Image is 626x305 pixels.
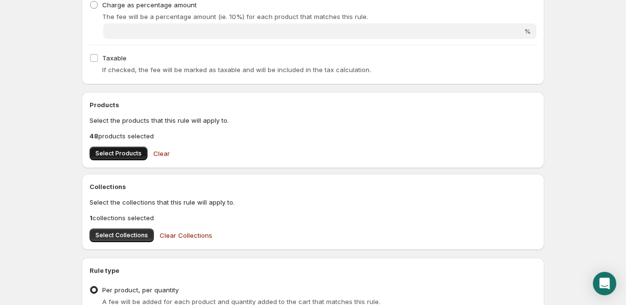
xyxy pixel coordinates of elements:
[102,66,371,74] span: If checked, the fee will be marked as taxable and will be included in the tax calculation.
[593,272,616,295] div: Open Intercom Messenger
[90,131,536,141] p: products selected
[90,132,98,140] b: 48
[90,182,536,191] h2: Collections
[90,147,147,160] button: Select Products
[90,213,536,223] p: collections selected
[102,12,536,21] p: The fee will be a percentage amount (ie. 10%) for each product that matches this rule.
[90,197,536,207] p: Select the collections that this rule will apply to.
[90,100,536,110] h2: Products
[90,229,154,242] button: Select Collections
[102,1,197,9] span: Charge as percentage amount
[102,286,179,294] span: Per product, per quantity
[90,115,536,125] p: Select the products that this rule will apply to.
[147,144,176,163] button: Clear
[160,230,212,240] span: Clear Collections
[95,150,142,157] span: Select Products
[524,27,531,35] span: %
[154,226,218,245] button: Clear Collections
[95,231,148,239] span: Select Collections
[153,149,170,158] span: Clear
[90,266,536,275] h2: Rule type
[90,214,92,222] b: 1
[102,54,127,62] span: Taxable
